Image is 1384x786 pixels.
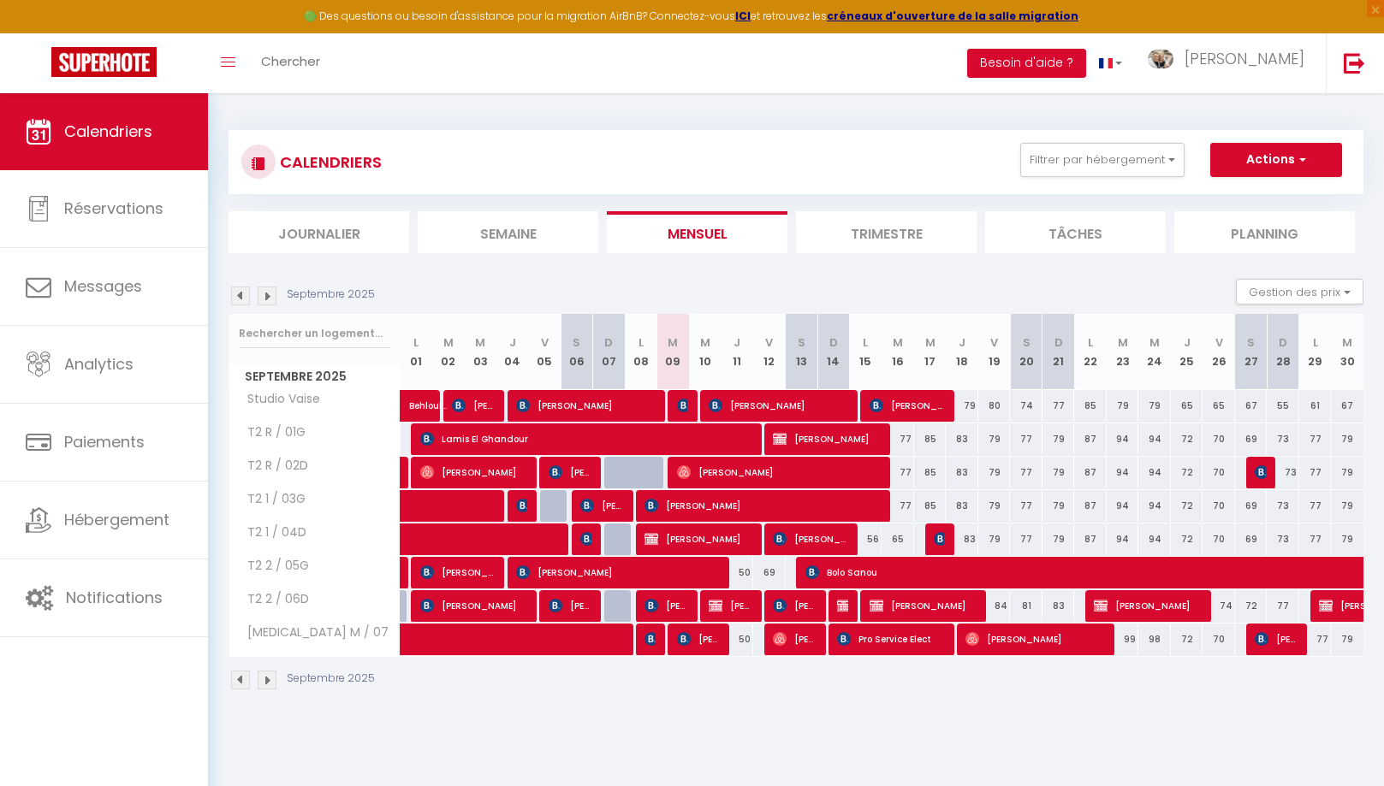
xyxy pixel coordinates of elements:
[1235,423,1268,455] div: 69
[870,589,978,622] span: [PERSON_NAME]
[946,523,978,555] div: 83
[418,211,598,253] li: Semaine
[1342,334,1352,351] abbr: M
[516,556,722,588] span: [PERSON_NAME]
[593,314,626,390] th: 07
[677,623,721,655] span: [PERSON_NAME]
[882,314,914,390] th: 16
[261,52,320,70] span: Chercher
[1107,457,1139,488] div: 94
[817,314,850,390] th: 14
[1010,523,1042,555] div: 77
[232,623,393,642] span: [MEDICAL_DATA] M / 07
[914,457,947,488] div: 85
[1267,423,1299,455] div: 73
[1149,334,1160,351] abbr: M
[1344,52,1365,74] img: logout
[1042,390,1075,422] div: 77
[496,314,529,390] th: 04
[978,490,1011,522] div: 79
[1138,490,1171,522] div: 94
[1235,314,1268,390] th: 27
[700,334,710,351] abbr: M
[465,314,497,390] th: 03
[1235,523,1268,555] div: 69
[914,490,947,522] div: 85
[573,334,580,351] abbr: S
[925,334,936,351] abbr: M
[1331,623,1363,655] div: 79
[64,275,142,297] span: Messages
[863,334,868,351] abbr: L
[607,211,787,253] li: Mensuel
[1010,457,1042,488] div: 77
[248,33,333,93] a: Chercher
[401,390,433,423] a: Behloul Adhem
[452,389,496,422] span: [PERSON_NAME]
[1042,314,1075,390] th: 21
[946,423,978,455] div: 83
[1107,390,1139,422] div: 79
[829,334,838,351] abbr: D
[66,587,163,608] span: Notifications
[420,423,757,455] span: Lamis El Ghandour
[1138,314,1171,390] th: 24
[401,314,433,390] th: 01
[1203,490,1235,522] div: 70
[1203,457,1235,488] div: 70
[644,523,753,555] span: [PERSON_NAME]
[1267,590,1299,622] div: 77
[580,489,624,522] span: [PERSON_NAME]
[753,557,786,588] div: 69
[1184,334,1191,351] abbr: J
[232,490,310,509] span: T2 1 / 03G
[420,456,529,488] span: [PERSON_NAME]
[1088,334,1093,351] abbr: L
[1331,314,1363,390] th: 30
[287,671,375,687] p: Septembre 2025
[1107,423,1139,455] div: 94
[1267,390,1299,422] div: 55
[946,490,978,522] div: 83
[773,523,849,555] span: [PERSON_NAME]
[1299,390,1332,422] div: 61
[1236,279,1363,304] button: Gestion des prix
[229,364,400,389] span: Septembre 2025
[644,489,883,522] span: [PERSON_NAME]
[549,456,592,488] span: [PERSON_NAME]
[914,423,947,455] div: 85
[985,211,1166,253] li: Tâches
[1267,523,1299,555] div: 73
[1107,314,1139,390] th: 23
[1042,423,1075,455] div: 79
[1171,390,1203,422] div: 65
[1203,623,1235,655] div: 70
[1299,523,1332,555] div: 77
[978,314,1011,390] th: 19
[516,389,657,422] span: [PERSON_NAME]
[1138,457,1171,488] div: 94
[64,121,152,142] span: Calendriers
[1171,423,1203,455] div: 72
[1255,456,1266,488] span: [PERSON_NAME]
[1313,334,1318,351] abbr: L
[1171,457,1203,488] div: 72
[978,523,1011,555] div: 79
[946,390,978,422] div: 79
[1138,623,1171,655] div: 98
[677,389,688,422] span: [PERSON_NAME]
[420,556,496,588] span: [PERSON_NAME]
[1074,314,1107,390] th: 22
[959,334,965,351] abbr: J
[1210,143,1342,177] button: Actions
[232,523,311,542] span: T2 1 / 04D
[64,431,145,452] span: Paiements
[549,589,592,622] span: [PERSON_NAME]
[965,623,1107,655] span: [PERSON_NAME]
[64,198,163,219] span: Réservations
[735,9,751,23] strong: ICI
[64,509,169,530] span: Hébergement
[1171,314,1203,390] th: 25
[1203,590,1235,622] div: 74
[420,589,529,622] span: [PERSON_NAME]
